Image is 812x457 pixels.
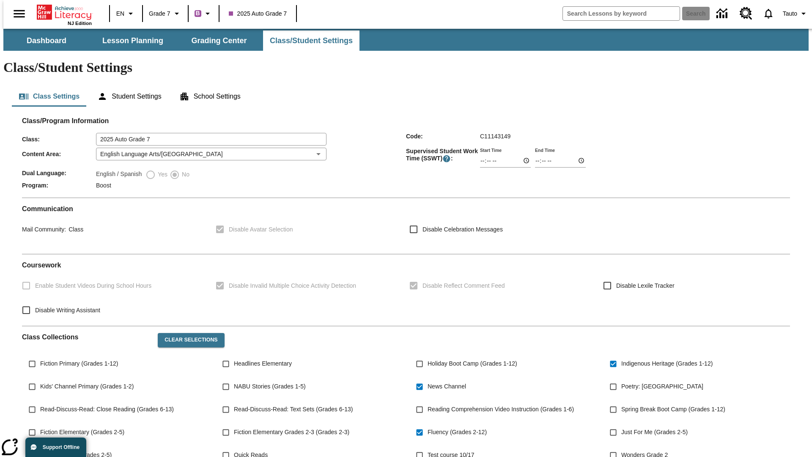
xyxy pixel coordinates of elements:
span: Fiction Elementary (Grades 2-5) [40,428,124,437]
h2: Communication [22,205,790,213]
span: Boost [96,182,111,189]
span: 2025 Auto Grade 7 [229,9,287,18]
button: Open side menu [7,1,32,26]
span: Read-Discuss-Read: Text Sets (Grades 6-13) [234,405,353,414]
span: Fiction Primary (Grades 1-12) [40,359,118,368]
span: Dual Language : [22,170,96,176]
div: SubNavbar [3,30,360,51]
span: Code : [406,133,480,140]
span: Yes [156,170,167,179]
div: Communication [22,205,790,247]
button: Grading Center [177,30,261,51]
span: NJ Edition [68,21,92,26]
span: Class [66,226,83,233]
span: Read-Discuss-Read: Close Reading (Grades 6-13) [40,405,174,414]
span: Disable Writing Assistant [35,306,100,315]
div: Home [37,3,92,26]
button: School Settings [173,86,247,107]
div: English Language Arts/[GEOGRAPHIC_DATA] [96,148,326,160]
button: Profile/Settings [779,6,812,21]
span: EN [116,9,124,18]
a: Data Center [711,2,735,25]
span: B [196,8,200,19]
span: Disable Reflect Comment Feed [422,281,505,290]
span: Disable Invalid Multiple Choice Activity Detection [229,281,356,290]
div: Class/Student Settings [12,86,800,107]
span: Program : [22,182,96,189]
button: Student Settings [91,86,168,107]
span: Grade 7 [149,9,170,18]
span: Poetry: [GEOGRAPHIC_DATA] [621,382,703,391]
button: Language: EN, Select a language [112,6,140,21]
span: Class : [22,136,96,143]
span: Support Offline [43,444,80,450]
input: search field [563,7,680,20]
button: Boost Class color is purple. Change class color [191,6,216,21]
div: Coursework [22,261,790,319]
label: English / Spanish [96,170,142,180]
span: Spring Break Boot Camp (Grades 1-12) [621,405,725,414]
span: Headlines Elementary [234,359,292,368]
span: Mail Community : [22,226,66,233]
span: Supervised Student Work Time (SSWT) : [406,148,480,163]
h2: Class/Program Information [22,117,790,125]
span: Fluency (Grades 2-12) [428,428,487,437]
span: Enable Student Videos During School Hours [35,281,151,290]
a: Notifications [757,3,779,25]
div: Class/Program Information [22,125,790,191]
h2: Class Collections [22,333,151,341]
button: Class/Student Settings [263,30,359,51]
a: Resource Center, Will open in new tab [735,2,757,25]
span: Kids' Channel Primary (Grades 1-2) [40,382,134,391]
span: Just For Me (Grades 2-5) [621,428,688,437]
h1: Class/Student Settings [3,60,809,75]
span: Disable Celebration Messages [422,225,503,234]
span: Holiday Boot Camp (Grades 1-12) [428,359,517,368]
span: Reading Comprehension Video Instruction (Grades 1-6) [428,405,574,414]
button: Supervised Student Work Time is the timeframe when students can take LevelSet and when lessons ar... [442,154,451,163]
span: Content Area : [22,151,96,157]
span: Disable Avatar Selection [229,225,293,234]
button: Class Settings [12,86,86,107]
input: Class [96,133,326,146]
button: Lesson Planning [91,30,175,51]
span: Indigenous Heritage (Grades 1-12) [621,359,713,368]
span: News Channel [428,382,466,391]
span: C11143149 [480,133,510,140]
button: Support Offline [25,438,86,457]
a: Home [37,4,92,21]
label: End Time [535,147,555,153]
button: Dashboard [4,30,89,51]
span: Fiction Elementary Grades 2-3 (Grades 2-3) [234,428,349,437]
button: Clear Selections [158,333,224,347]
button: Grade: Grade 7, Select a grade [145,6,185,21]
span: Disable Lexile Tracker [616,281,675,290]
span: NABU Stories (Grades 1-5) [234,382,306,391]
h2: Course work [22,261,790,269]
label: Start Time [480,147,502,153]
span: No [180,170,189,179]
div: SubNavbar [3,29,809,51]
span: Tauto [783,9,797,18]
